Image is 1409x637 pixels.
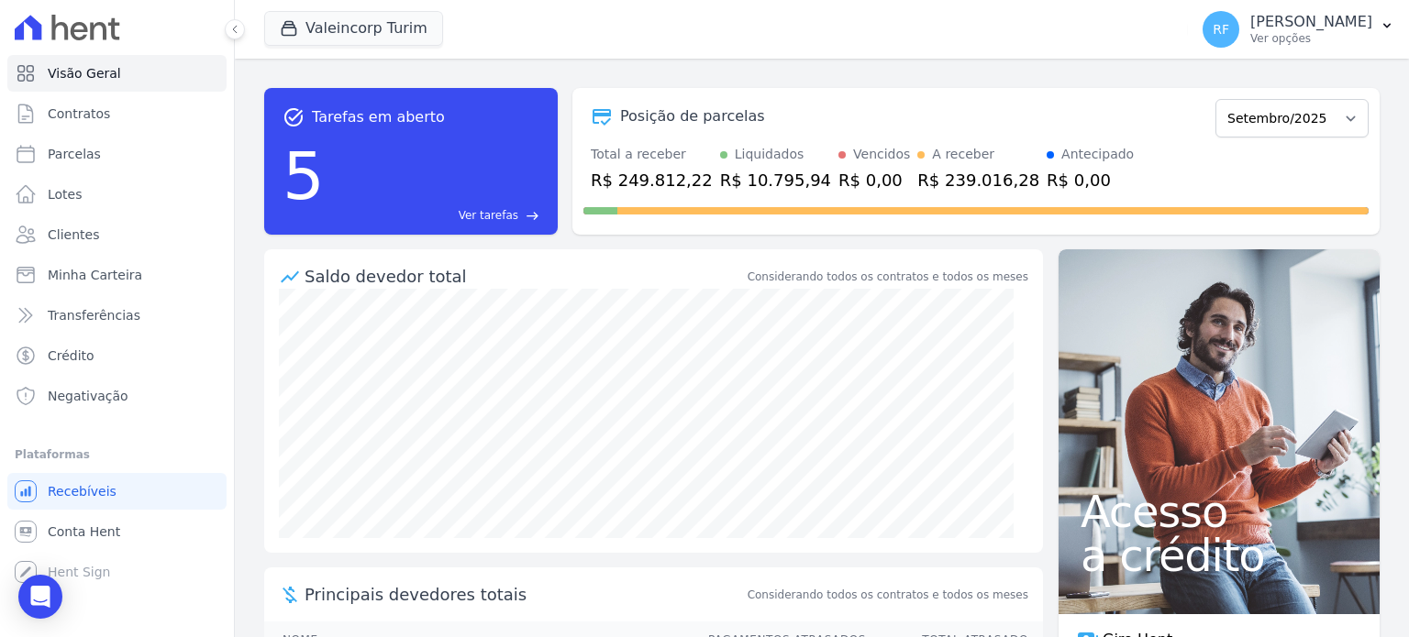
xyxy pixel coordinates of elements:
div: Antecipado [1061,145,1134,164]
span: Acesso [1081,489,1358,533]
a: Crédito [7,337,227,374]
div: Vencidos [853,145,910,164]
div: Considerando todos os contratos e todos os meses [748,269,1028,285]
span: Minha Carteira [48,266,142,284]
a: Negativação [7,378,227,414]
span: Lotes [48,185,83,203]
span: Principais devedores totais [305,582,744,607]
span: RF [1213,23,1229,36]
div: Open Intercom Messenger [18,575,62,619]
div: Plataformas [15,444,219,466]
a: Transferências [7,297,227,334]
span: Transferências [48,306,140,324]
div: R$ 0,00 [838,168,910,192]
span: Crédito [48,346,94,365]
span: Visão Geral [48,64,121,82]
div: 5 [283,128,325,224]
span: Recebíveis [48,482,116,500]
span: Conta Hent [48,522,120,541]
span: east [526,209,539,223]
div: Posição de parcelas [620,105,765,127]
span: Ver tarefas [459,207,518,224]
div: Total a receber [591,145,713,164]
span: Clientes [48,225,99,244]
a: Parcelas [7,136,227,172]
a: Ver tarefas east [332,207,539,224]
p: Ver opções [1250,31,1372,46]
a: Conta Hent [7,513,227,550]
button: Valeincorp Turim [264,11,443,46]
div: A receber [932,145,994,164]
div: R$ 0,00 [1047,168,1134,192]
span: Tarefas em aberto [312,106,445,128]
span: Contratos [48,104,110,123]
button: RF [PERSON_NAME] Ver opções [1188,4,1409,55]
div: R$ 249.812,22 [591,168,713,192]
div: R$ 239.016,28 [917,168,1039,192]
span: Parcelas [48,145,101,163]
a: Recebíveis [7,473,227,510]
span: task_alt [283,106,305,128]
a: Lotes [7,176,227,213]
span: a crédito [1081,533,1358,577]
span: Negativação [48,387,128,405]
div: Saldo devedor total [305,264,744,289]
div: Liquidados [735,145,804,164]
span: Considerando todos os contratos e todos os meses [748,587,1028,603]
p: [PERSON_NAME] [1250,13,1372,31]
a: Contratos [7,95,227,132]
div: R$ 10.795,94 [720,168,831,192]
a: Visão Geral [7,55,227,92]
a: Minha Carteira [7,257,227,293]
a: Clientes [7,216,227,253]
